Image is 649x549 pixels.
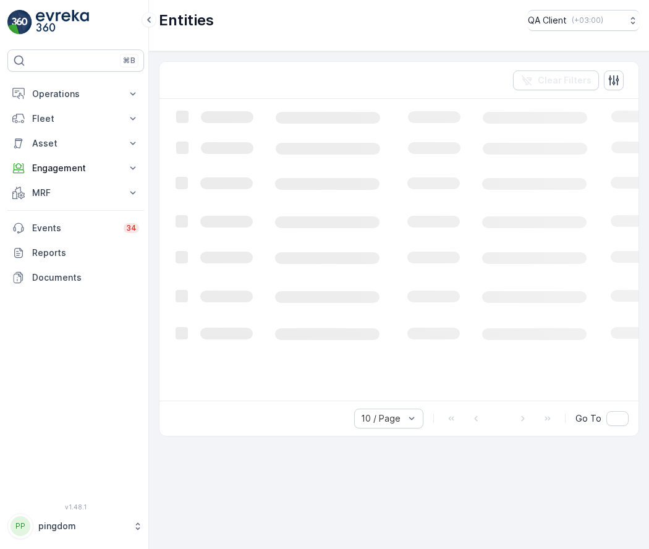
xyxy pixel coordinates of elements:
[7,156,144,181] button: Engagement
[126,223,137,233] p: 34
[7,503,144,511] span: v 1.48.1
[32,137,119,150] p: Asset
[575,412,601,425] span: Go To
[7,106,144,131] button: Fleet
[32,162,119,174] p: Engagement
[38,520,127,532] p: pingdom
[7,216,144,240] a: Events34
[7,82,144,106] button: Operations
[32,187,119,199] p: MRF
[159,11,214,30] p: Entities
[32,222,116,234] p: Events
[513,70,599,90] button: Clear Filters
[123,56,135,66] p: ⌘B
[7,10,32,35] img: logo
[7,131,144,156] button: Asset
[7,240,144,265] a: Reports
[32,247,139,259] p: Reports
[11,516,30,536] div: PP
[538,74,592,87] p: Clear Filters
[32,113,119,125] p: Fleet
[7,513,144,539] button: PPpingdom
[32,88,119,100] p: Operations
[7,181,144,205] button: MRF
[32,271,139,284] p: Documents
[36,10,89,35] img: logo_light-DOdMpM7g.png
[528,10,639,31] button: QA Client(+03:00)
[528,14,567,27] p: QA Client
[7,265,144,290] a: Documents
[572,15,603,25] p: ( +03:00 )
